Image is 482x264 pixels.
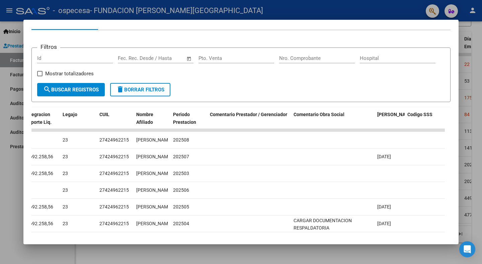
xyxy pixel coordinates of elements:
div: 27424962215 [99,220,129,228]
div: 23 [63,186,68,194]
span: Buscar Registros [43,87,99,93]
datatable-header-cell: Periodo Prestacion [170,107,207,137]
span: [PERSON_NAME] [136,154,172,159]
span: Codigo SSS [407,112,432,117]
input: Fecha fin [151,55,183,61]
div: 27424962215 [99,186,129,194]
div: Open Intercom Messenger [459,241,475,257]
input: Fecha inicio [118,55,145,61]
span: [DATE] [377,221,391,226]
span: 202507 [173,154,189,159]
datatable-header-cell: Integracion Importe Liq. [23,107,60,137]
span: [PERSON_NAME] [136,221,172,226]
span: $ 692.258,56 [26,171,53,176]
datatable-header-cell: Comentario Prestador / Gerenciador [207,107,291,137]
span: CUIL [99,112,109,117]
span: [DATE] [377,154,391,159]
mat-icon: search [43,85,51,93]
span: [PERSON_NAME] [136,204,172,209]
span: 202506 [173,187,189,193]
span: Periodo Prestacion [173,112,196,125]
span: Comentario Obra Social [294,112,344,117]
span: Borrar Filtros [116,87,164,93]
span: [PERSON_NAME] [136,137,172,143]
span: Nombre Afiliado [136,112,153,125]
datatable-header-cell: Comentario Obra Social [291,107,375,137]
span: [DATE] [377,204,391,209]
button: Open calendar [185,55,193,63]
span: 202505 [173,204,189,209]
h3: Filtros [37,42,60,51]
div: 23 [63,136,68,144]
datatable-header-cell: Codigo SSS [405,107,445,137]
span: 202508 [173,137,189,143]
datatable-header-cell: CUIL [97,107,134,137]
span: Legajo [63,112,77,117]
span: $ 692.258,56 [26,221,53,226]
div: 23 [63,220,68,228]
span: [PERSON_NAME] [377,112,413,117]
span: 202504 [173,221,189,226]
span: Comentario Prestador / Gerenciador [210,112,287,117]
span: 202503 [173,171,189,176]
div: 27424962215 [99,170,129,177]
span: $ 692.258,56 [26,204,53,209]
span: Integracion Importe Liq. [26,112,52,125]
datatable-header-cell: Fecha Confimado [375,107,405,137]
span: Mostrar totalizadores [45,70,94,78]
div: 27424962215 [99,153,129,161]
button: Borrar Filtros [110,83,170,96]
span: [PERSON_NAME] [136,187,172,193]
div: 23 [63,170,68,177]
div: 27424962215 [99,136,129,144]
datatable-header-cell: Nombre Afiliado [134,107,170,137]
datatable-header-cell: Legajo [60,107,97,137]
span: [PERSON_NAME] [136,171,172,176]
div: 27424962215 [99,203,129,211]
div: 23 [63,153,68,161]
div: 23 [63,203,68,211]
button: Buscar Registros [37,83,105,96]
mat-icon: delete [116,85,124,93]
span: CARGAR DOCUMENTACION RESPALDATORIA [294,218,352,231]
span: $ 692.258,56 [26,154,53,159]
